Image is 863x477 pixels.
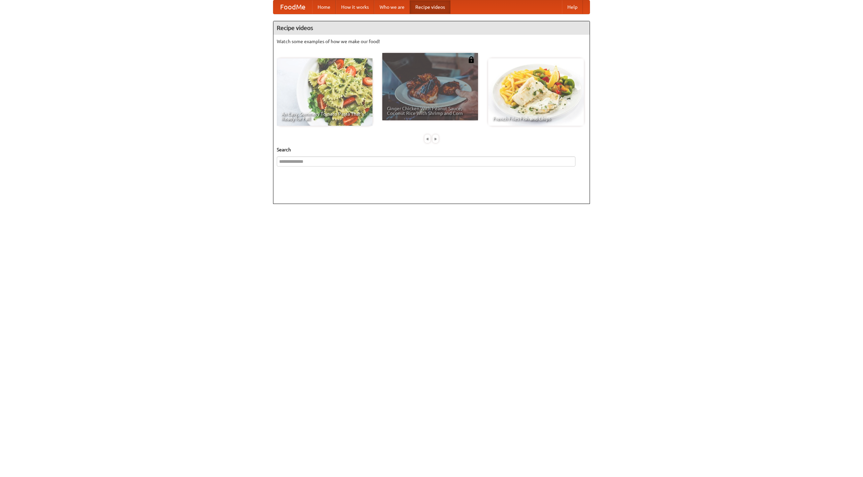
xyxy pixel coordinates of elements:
[433,135,439,143] div: »
[488,58,584,126] a: French Fries Fish and Chips
[374,0,410,14] a: Who we are
[273,21,590,35] h4: Recipe videos
[277,58,373,126] a: An Easy, Summery Tomato Pasta That's Ready for Fall
[277,38,586,45] p: Watch some examples of how we make our food!
[424,135,430,143] div: «
[468,56,475,63] img: 483408.png
[312,0,336,14] a: Home
[277,146,586,153] h5: Search
[281,112,368,121] span: An Easy, Summery Tomato Pasta That's Ready for Fall
[562,0,583,14] a: Help
[273,0,312,14] a: FoodMe
[336,0,374,14] a: How it works
[410,0,450,14] a: Recipe videos
[493,116,579,121] span: French Fries Fish and Chips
